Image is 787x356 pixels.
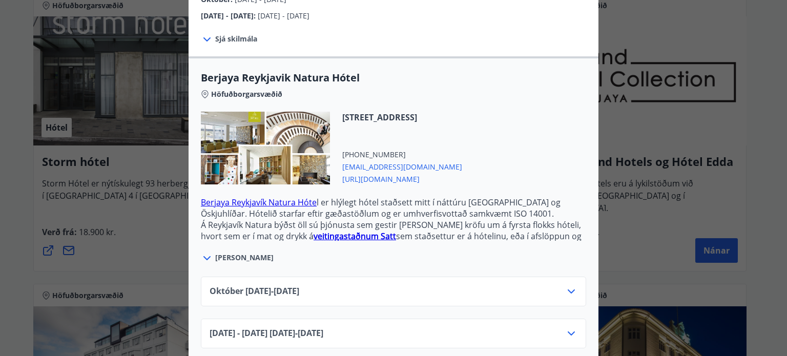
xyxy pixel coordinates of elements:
span: Höfuðborgarsvæðið [211,89,282,99]
span: [DATE] - [DATE] [258,11,309,20]
span: [PHONE_NUMBER] [342,150,462,160]
span: Berjaya Reykjavik Natura Hótel [201,71,586,85]
span: [DATE] - [DATE] : [201,11,258,20]
span: [STREET_ADDRESS] [342,112,462,123]
span: Sjá skilmála [215,34,257,44]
